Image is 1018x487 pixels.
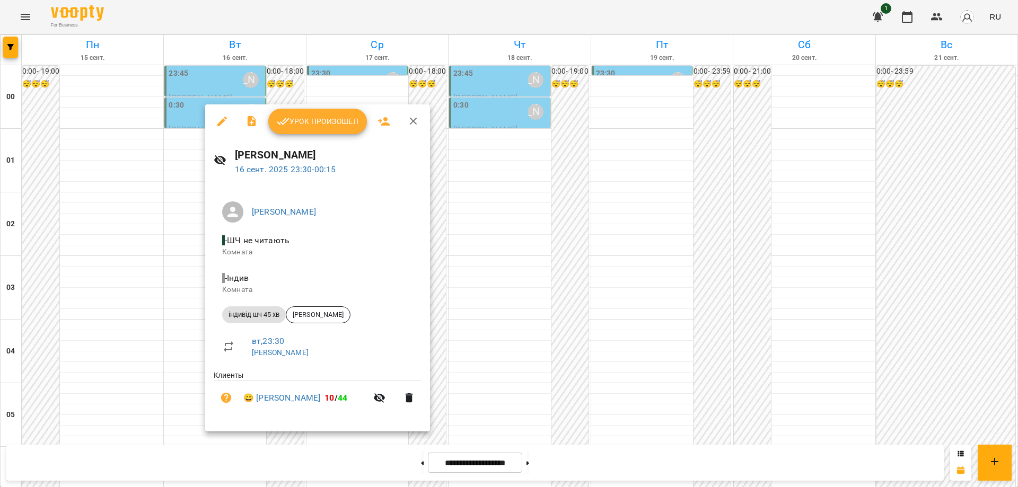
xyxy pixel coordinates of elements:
[252,207,316,217] a: [PERSON_NAME]
[222,235,292,245] span: - ШЧ не читають
[286,310,350,320] span: [PERSON_NAME]
[268,109,367,134] button: Урок произошел
[252,348,309,357] a: [PERSON_NAME]
[324,393,347,403] b: /
[243,392,320,404] a: 😀 [PERSON_NAME]
[338,393,347,403] span: 44
[214,370,422,419] ul: Клиенты
[324,393,334,403] span: 10
[222,273,251,283] span: - Індив
[277,115,358,128] span: Урок произошел
[222,285,413,295] p: Комната
[222,247,413,258] p: Комната
[286,306,350,323] div: [PERSON_NAME]
[235,164,336,174] a: 16 сент. 2025 23:30-00:15
[235,147,422,163] h6: [PERSON_NAME]
[222,310,286,320] span: індивід шч 45 хв
[214,385,239,411] button: Визит пока не оплачен. Добавить оплату?
[252,336,284,346] a: вт , 23:30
